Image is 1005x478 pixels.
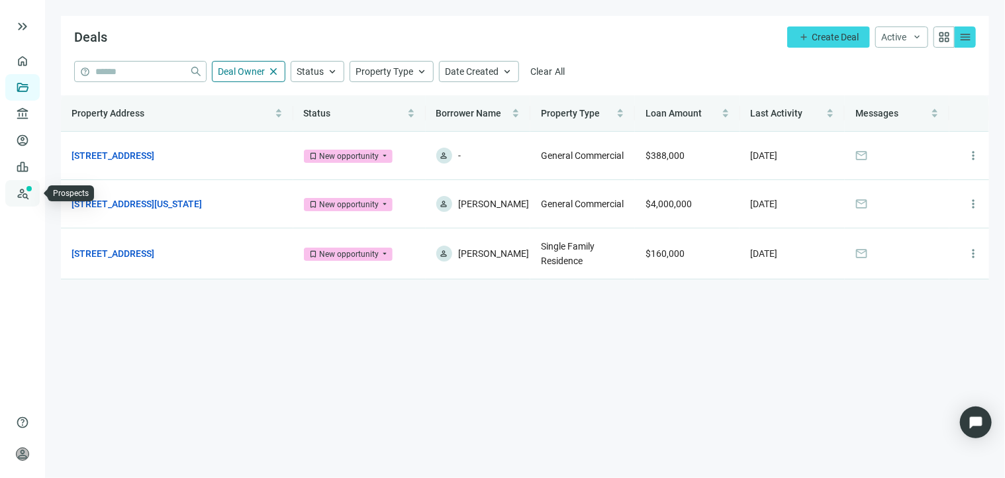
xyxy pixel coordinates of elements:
button: Clear All [524,61,571,82]
span: General Commercial [541,199,624,209]
span: person [16,448,29,461]
span: [PERSON_NAME] [459,246,530,262]
div: New opportunity [320,150,379,163]
span: help [80,67,90,77]
span: keyboard_arrow_up [326,66,338,77]
button: more_vert [960,191,986,217]
div: Open Intercom Messenger [960,406,992,438]
span: Last Activity [751,108,803,119]
span: mail [855,149,869,162]
span: keyboard_arrow_down [912,32,922,42]
span: Date Created [445,66,499,77]
div: New opportunity [320,198,379,211]
a: [STREET_ADDRESS][US_STATE] [72,197,202,211]
span: Property Type [356,66,413,77]
span: person [440,151,449,160]
button: more_vert [960,142,986,169]
span: Loan Amount [646,108,702,119]
span: keyboard_arrow_up [501,66,513,77]
span: General Commercial [541,150,624,161]
span: person [440,199,449,209]
button: more_vert [960,240,986,267]
a: [STREET_ADDRESS] [72,148,154,163]
span: Status [297,66,324,77]
div: New opportunity [320,248,379,261]
span: account_balance [16,107,25,120]
span: $4,000,000 [646,199,692,209]
button: Activekeyboard_arrow_down [875,26,928,48]
span: Single Family Residence [541,241,595,266]
a: [STREET_ADDRESS] [72,246,154,261]
span: [DATE] [750,199,777,209]
span: person [440,249,449,258]
span: Status [304,108,331,119]
span: Clear All [530,66,565,77]
span: Borrower Name [436,108,502,119]
span: menu [959,30,972,44]
span: help [16,416,29,429]
span: Property Address [72,108,144,119]
span: [PERSON_NAME] [459,196,530,212]
span: Deal Owner [218,66,265,77]
span: $388,000 [646,150,685,161]
span: Create Deal [812,32,859,42]
button: keyboard_double_arrow_right [15,19,30,34]
button: addCreate Deal [787,26,870,48]
span: grid_view [937,30,951,44]
span: more_vert [967,197,980,211]
span: keyboard_arrow_up [416,66,428,77]
span: mail [855,247,869,260]
span: $160,000 [646,248,685,259]
span: bookmark [309,250,318,259]
span: Active [881,32,906,42]
span: more_vert [967,149,980,162]
span: mail [855,197,869,211]
span: [DATE] [750,248,777,259]
span: [DATE] [750,150,777,161]
span: close [267,66,279,77]
span: bookmark [309,152,318,161]
span: Property Type [541,108,600,119]
span: Messages [855,108,898,119]
span: bookmark [309,200,318,209]
span: more_vert [967,247,980,260]
span: - [459,148,461,164]
span: add [798,32,809,42]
